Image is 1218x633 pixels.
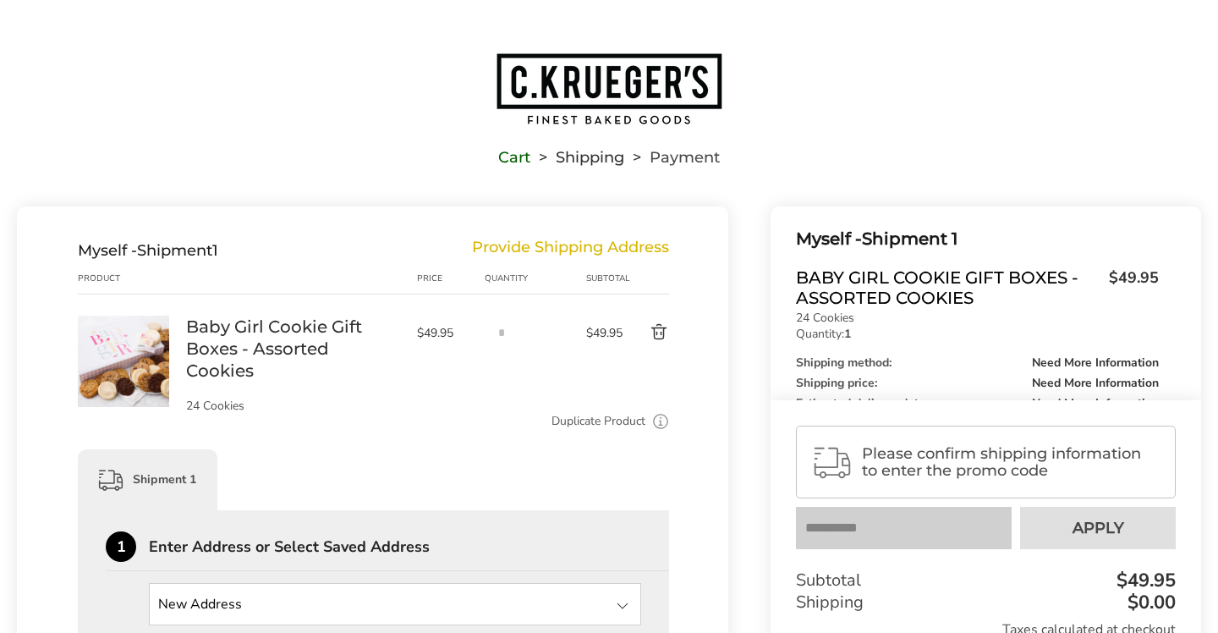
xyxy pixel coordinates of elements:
a: Cart [498,151,530,163]
div: Price [417,272,485,285]
img: C.KRUEGER'S [495,52,723,126]
div: Shipment 1 [796,225,1159,253]
button: Apply [1020,507,1176,549]
li: Shipping [530,151,624,163]
div: Quantity [485,272,586,285]
span: $49.95 [586,325,624,341]
div: Provide Shipping Address [472,241,669,260]
strong: 1 [844,326,851,342]
span: Need More Information [1032,357,1159,369]
span: $49.95 [417,325,476,341]
div: Shipping method: [796,357,1159,369]
input: State [149,583,641,625]
a: Duplicate Product [551,412,645,431]
div: $0.00 [1123,593,1176,612]
p: 24 Cookies [796,312,1159,324]
div: Product [78,272,186,285]
div: Shipment [78,241,218,260]
a: Go to home page [17,52,1201,126]
div: Subtotal [586,272,624,285]
div: Subtotal [796,570,1176,592]
a: Baby Girl Cookie Gift Boxes - Assorted Cookies [78,315,169,331]
input: Quantity input [485,316,518,350]
span: Need More Information [1032,398,1159,410]
span: Myself - [78,241,137,260]
span: Myself - [796,228,862,249]
span: Baby Girl Cookie Gift Boxes - Assorted Cookies [796,267,1100,308]
p: 24 Cookies [186,400,400,412]
div: 1 [106,531,136,562]
span: 1 [212,241,218,260]
div: Shipping price: [796,377,1159,389]
span: $49.95 [1100,267,1159,304]
span: Apply [1073,520,1124,536]
button: Delete product [623,322,669,343]
img: Baby Girl Cookie Gift Boxes - Assorted Cookies [78,316,169,407]
span: Need More Information [1032,377,1159,389]
div: Shipping [796,592,1176,614]
span: Please confirm shipping information to enter the promo code [862,445,1160,479]
a: Baby Girl Cookie Gift Boxes - Assorted Cookies [186,316,400,382]
div: Estimated delivery date: [796,398,1159,410]
div: Enter Address or Select Saved Address [149,539,669,554]
div: Shipment 1 [78,449,217,510]
p: Quantity: [796,328,1159,340]
div: $49.95 [1112,571,1176,590]
a: Baby Girl Cookie Gift Boxes - Assorted Cookies$49.95 [796,267,1159,308]
span: Payment [650,151,720,163]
